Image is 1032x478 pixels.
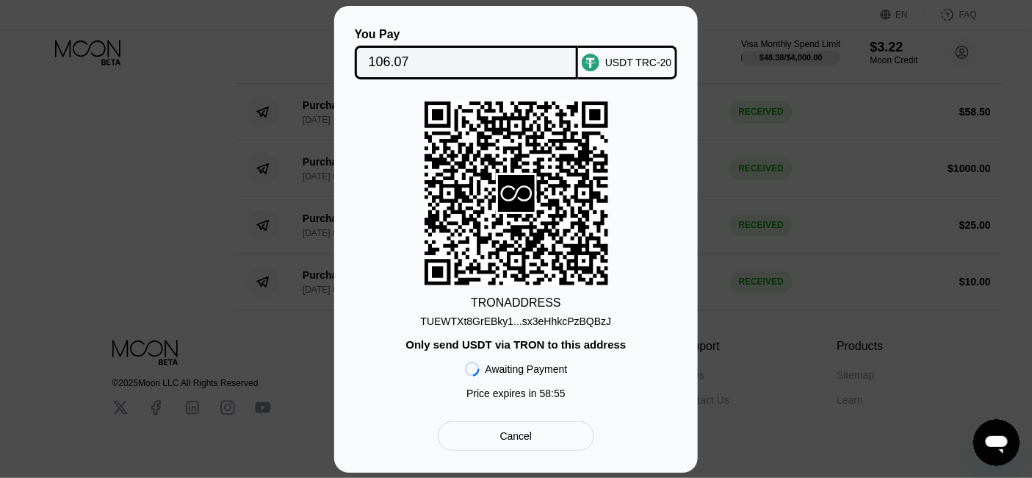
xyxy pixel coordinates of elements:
div: TRON ADDRESS [471,296,561,310]
div: TUEWTXt8GrEBky1...sx3eHhkcPzBQBzJ [421,310,612,327]
div: You PayUSDT TRC-20 [356,28,676,79]
div: Awaiting Payment [486,363,568,375]
div: You Pay [355,28,579,41]
div: Cancel [500,429,533,443]
div: Price expires in [466,388,566,399]
div: TUEWTXt8GrEBky1...sx3eHhkcPzBQBzJ [421,315,612,327]
div: Only send USDT via TRON to this address [405,338,626,351]
iframe: Button to launch messaging window [973,419,1020,466]
span: 58 : 55 [540,388,566,399]
div: Cancel [438,421,594,451]
div: USDT TRC-20 [605,57,672,68]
